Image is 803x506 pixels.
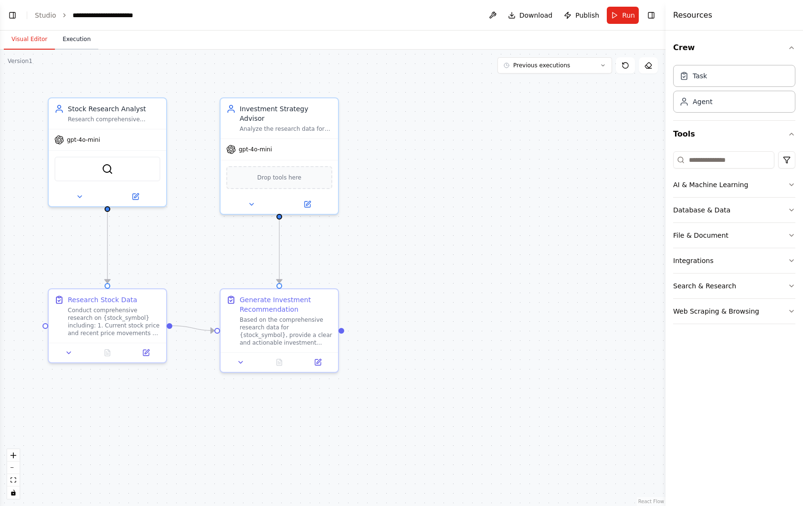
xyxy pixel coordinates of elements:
div: Research Stock Data [68,295,137,305]
div: Agent [693,97,712,106]
button: Open in side panel [129,347,162,358]
span: Download [519,11,553,20]
h4: Resources [673,10,712,21]
div: Search & Research [673,281,736,291]
div: Research Stock DataConduct comprehensive research on {stock_symbol} including: 1. Current stock p... [48,288,167,363]
div: File & Document [673,231,729,240]
button: Execution [55,30,98,50]
div: Investment Strategy AdvisorAnalyze the research data for {stock_symbol} and provide clear, action... [220,97,339,215]
a: Studio [35,11,56,19]
button: AI & Machine Learning [673,172,795,197]
button: Open in side panel [108,191,162,202]
button: Hide right sidebar [645,9,658,22]
g: Edge from 4990c5e3-0710-45c6-9077-28fc9f113efb to d82301c1-31e6-4ed3-b291-e405f855fec4 [275,210,284,283]
div: Stock Research AnalystResearch comprehensive financial data and market information for {stock_sym... [48,97,167,207]
div: AI & Machine Learning [673,180,748,190]
div: Stock Research Analyst [68,104,160,114]
button: File & Document [673,223,795,248]
div: Generate Investment RecommendationBased on the comprehensive research data for {stock_symbol}, pr... [220,288,339,373]
span: Previous executions [513,62,570,69]
div: Generate Investment Recommendation [240,295,332,314]
span: gpt-4o-mini [239,146,272,153]
button: Previous executions [497,57,612,74]
button: toggle interactivity [7,486,20,499]
button: Show left sidebar [6,9,19,22]
g: Edge from fabf6efd-6058-4461-b3c1-651d2d76e0a6 to e0c8ff10-debd-4a96-9fc7-f1594888d89d [103,212,112,283]
button: No output available [87,347,128,358]
div: Tools [673,148,795,332]
button: Run [607,7,639,24]
div: Investment Strategy Advisor [240,104,332,123]
span: Publish [575,11,599,20]
span: Run [622,11,635,20]
button: zoom in [7,449,20,462]
button: Visual Editor [4,30,55,50]
span: gpt-4o-mini [67,136,100,144]
button: Download [504,7,557,24]
button: Database & Data [673,198,795,222]
div: Task [693,71,707,81]
div: Database & Data [673,205,730,215]
span: Drop tools here [257,173,302,182]
nav: breadcrumb [35,11,157,20]
button: Search & Research [673,274,795,298]
button: No output available [259,357,300,368]
button: zoom out [7,462,20,474]
button: Tools [673,121,795,148]
div: Web Scraping & Browsing [673,306,759,316]
a: React Flow attribution [638,499,664,504]
div: Crew [673,61,795,120]
div: React Flow controls [7,449,20,499]
div: Integrations [673,256,713,265]
div: Analyze the research data for {stock_symbol} and provide clear, actionable investment recommendat... [240,125,332,133]
button: Web Scraping & Browsing [673,299,795,324]
div: Based on the comprehensive research data for {stock_symbol}, provide a clear and actionable inves... [240,316,332,347]
div: Conduct comprehensive research on {stock_symbol} including: 1. Current stock price and recent pri... [68,306,160,337]
button: Publish [560,7,603,24]
button: Integrations [673,248,795,273]
img: SerperDevTool [102,163,113,175]
div: Research comprehensive financial data and market information for {stock_symbol}, including curren... [68,116,160,123]
button: Open in side panel [301,357,334,368]
g: Edge from e0c8ff10-debd-4a96-9fc7-f1594888d89d to d82301c1-31e6-4ed3-b291-e405f855fec4 [172,321,214,336]
button: Crew [673,34,795,61]
button: Open in side panel [280,199,334,210]
button: fit view [7,474,20,486]
div: Version 1 [8,57,32,65]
